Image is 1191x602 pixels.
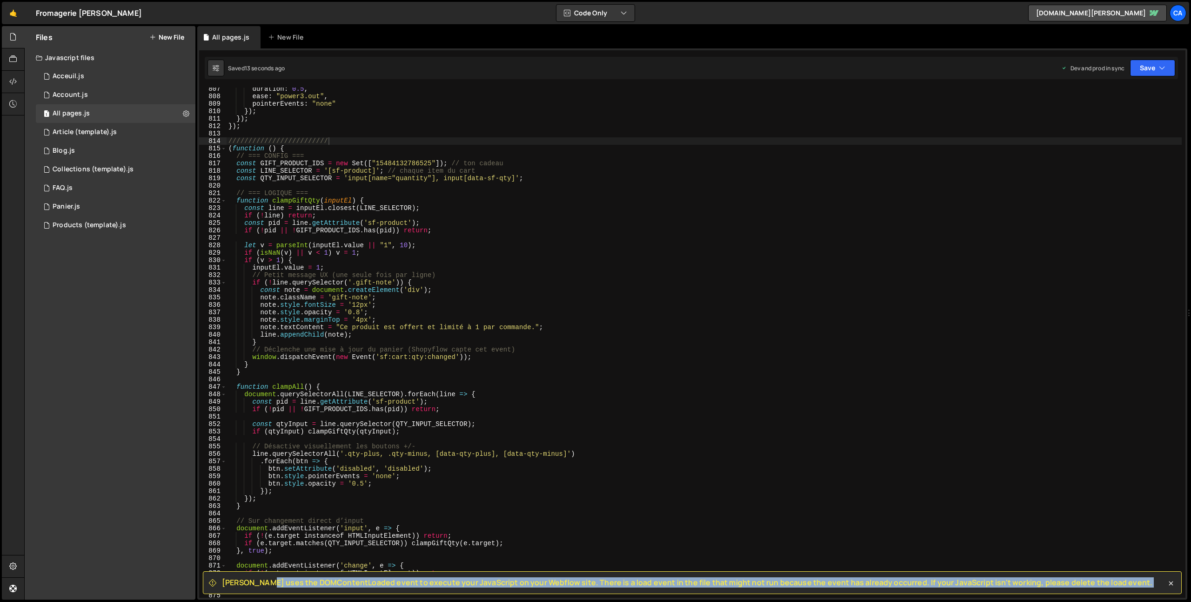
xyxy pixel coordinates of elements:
[199,130,227,137] div: 813
[53,128,117,136] div: Article (template).js
[199,532,227,540] div: 867
[199,391,227,398] div: 848
[199,175,227,182] div: 819
[199,517,227,525] div: 865
[199,495,227,502] div: 862
[199,316,227,324] div: 838
[199,383,227,391] div: 847
[199,242,227,249] div: 828
[199,301,227,309] div: 836
[199,212,227,219] div: 824
[199,85,227,93] div: 807
[149,34,184,41] button: New File
[199,309,227,316] div: 837
[36,32,53,42] h2: Files
[199,279,227,286] div: 833
[245,64,285,72] div: 13 seconds ago
[199,204,227,212] div: 823
[199,152,227,160] div: 816
[556,5,635,21] button: Code Only
[199,271,227,279] div: 832
[199,398,227,406] div: 849
[36,142,195,160] div: 15942/43692.js
[36,160,195,179] div: 15942/43215.js
[268,33,307,42] div: New File
[228,64,285,72] div: Saved
[199,443,227,450] div: 855
[199,100,227,108] div: 809
[199,525,227,532] div: 866
[53,72,84,81] div: Acceuil.js
[44,111,49,118] span: 1
[199,361,227,368] div: 844
[199,93,227,100] div: 808
[53,221,126,230] div: Products (template).js
[199,562,227,569] div: 871
[199,122,227,130] div: 812
[199,189,227,197] div: 821
[199,182,227,189] div: 820
[199,264,227,271] div: 831
[36,104,195,123] div: 15942/42597.js
[199,368,227,376] div: 845
[199,428,227,435] div: 853
[199,473,227,480] div: 859
[199,234,227,242] div: 827
[199,137,227,145] div: 814
[36,179,195,197] div: 15942/45240.js
[1028,5,1167,21] a: [DOMAIN_NAME][PERSON_NAME]
[199,324,227,331] div: 839
[199,249,227,257] div: 829
[199,227,227,234] div: 826
[199,115,227,122] div: 811
[199,413,227,420] div: 851
[1061,64,1124,72] div: Dev and prod in sync
[199,458,227,465] div: 857
[199,331,227,338] div: 840
[53,184,73,192] div: FAQ.js
[53,165,134,174] div: Collections (template).js
[199,547,227,555] div: 869
[199,502,227,510] div: 863
[199,160,227,167] div: 817
[199,510,227,517] div: 864
[199,592,227,599] div: 875
[199,197,227,204] div: 822
[2,2,25,24] a: 🤙
[212,33,249,42] div: All pages.js
[36,86,195,104] div: 15942/43077.js
[25,48,195,67] div: Javascript files
[199,569,227,577] div: 872
[1170,5,1186,21] a: Ca
[36,7,142,19] div: Fromagerie [PERSON_NAME]
[199,346,227,353] div: 842
[199,108,227,115] div: 810
[199,167,227,175] div: 818
[36,123,195,142] div: 15942/43698.js
[199,584,227,592] div: 874
[199,286,227,294] div: 834
[199,406,227,413] div: 850
[199,480,227,487] div: 860
[199,555,227,562] div: 870
[199,376,227,383] div: 846
[222,577,1152,588] span: [PERSON_NAME] uses the DOMContentLoaded event to execute your JavaScript on your Webflow site. Th...
[199,420,227,428] div: 852
[53,109,90,118] div: All pages.js
[53,91,88,99] div: Account.js
[36,197,195,216] div: 15942/43053.js
[199,435,227,443] div: 854
[199,540,227,547] div: 868
[36,216,195,235] div: 15942/42794.js
[199,577,227,584] div: 873
[53,203,80,211] div: Panier.js
[36,67,195,86] div: 15942/42598.js
[199,487,227,495] div: 861
[199,338,227,346] div: 841
[199,145,227,152] div: 815
[1130,60,1175,76] button: Save
[199,257,227,264] div: 830
[199,294,227,301] div: 835
[199,465,227,473] div: 858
